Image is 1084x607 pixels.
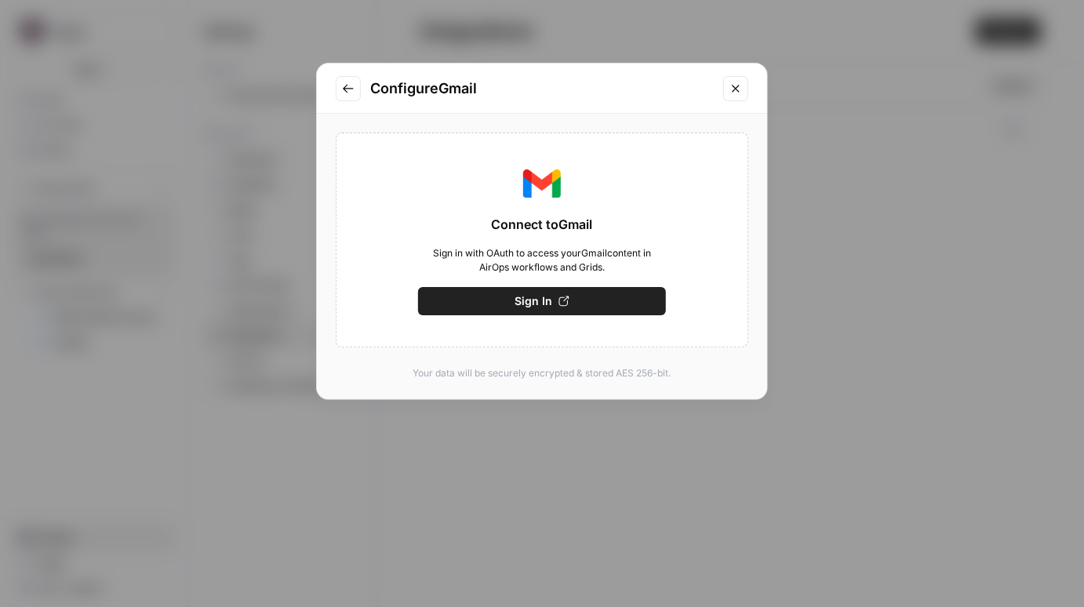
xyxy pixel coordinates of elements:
span: Sign in with OAuth to access your Gmail content in AirOps workflows and Grids. [418,246,666,274]
span: Sign In [515,293,552,309]
h2: Configure Gmail [370,78,714,100]
span: Connect to Gmail [492,215,593,234]
button: Close modal [723,76,748,101]
img: Gmail [523,165,561,202]
button: Go to previous step [336,76,361,101]
button: Sign In [418,287,666,315]
p: Your data will be securely encrypted & stored AES 256-bit. [336,366,748,380]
